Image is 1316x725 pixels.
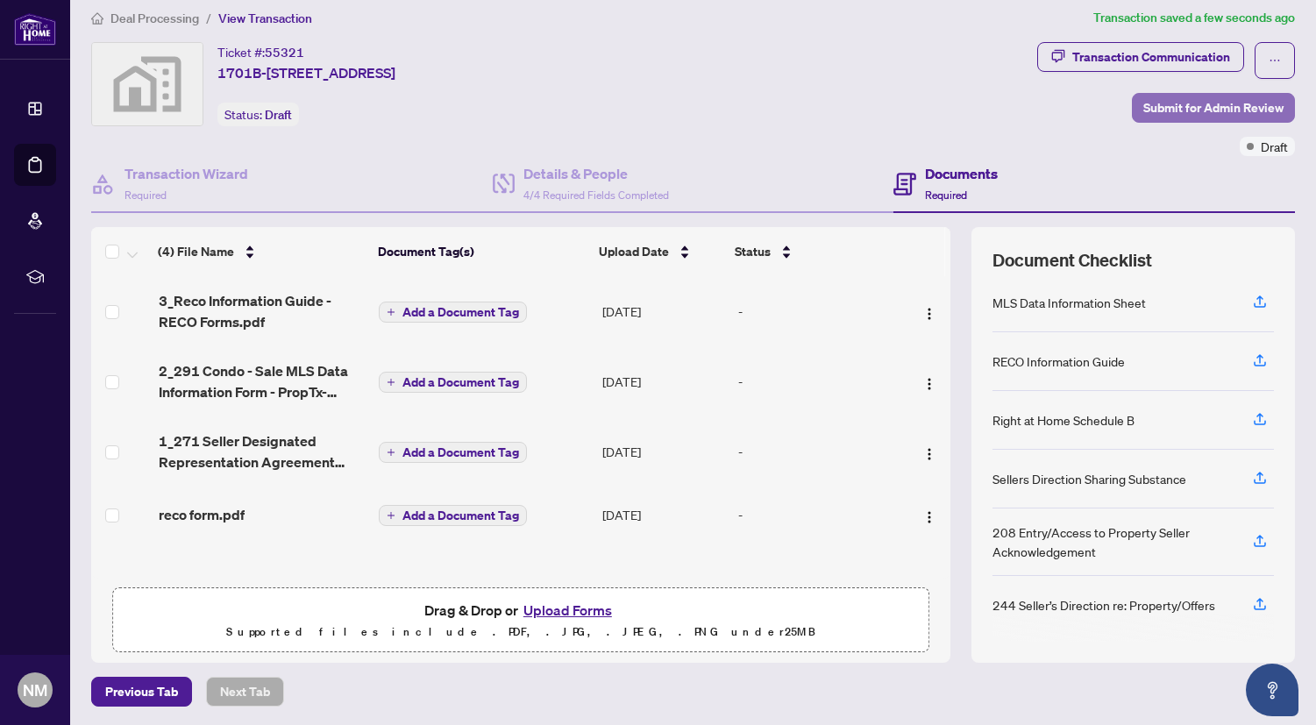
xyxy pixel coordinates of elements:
h4: Transaction Wizard [124,163,248,184]
span: plus [387,378,395,387]
button: Transaction Communication [1037,42,1244,72]
span: 55321 [265,45,304,60]
img: svg%3e [92,43,203,125]
span: Add a Document Tag [402,446,519,458]
span: home [91,12,103,25]
span: 1_271 Seller Designated Representation Agreement Authority to Offer for Sale - PropTx-[PERSON_NAM... [159,430,366,473]
span: Draft [1261,137,1288,156]
button: Add a Document Tag [379,372,527,393]
th: Upload Date [592,227,728,276]
button: Open asap [1246,664,1298,716]
button: Submit for Admin Review [1132,93,1295,123]
span: Add a Document Tag [402,509,519,522]
div: Status: [217,103,299,126]
span: plus [387,448,395,457]
img: Logo [922,377,936,391]
button: Logo [915,501,943,529]
span: Required [925,188,967,202]
div: Right at Home Schedule B [992,410,1135,430]
img: logo [14,13,56,46]
div: - [738,505,895,524]
div: MLS Data Information Sheet [992,293,1146,312]
span: Add a Document Tag [402,376,519,388]
span: Add a Document Tag [402,306,519,318]
button: Add a Document Tag [379,505,527,526]
h4: Details & People [523,163,669,184]
button: Logo [915,297,943,325]
button: Add a Document Tag [379,504,527,527]
img: Logo [922,307,936,321]
span: Draft [265,107,292,123]
span: 3_Reco Information Guide - RECO Forms.pdf [159,290,366,332]
span: Deal Processing [110,11,199,26]
span: View Transaction [218,11,312,26]
span: Document Checklist [992,248,1152,273]
td: [DATE] [595,416,732,487]
span: 2_291 Condo - Sale MLS Data Information Form - PropTx-[PERSON_NAME].pdf [159,360,366,402]
span: NM [23,678,47,702]
button: Add a Document Tag [379,301,527,323]
button: Previous Tab [91,677,192,707]
h4: Documents [925,163,998,184]
div: 244 Seller’s Direction re: Property/Offers [992,595,1215,615]
span: Required [124,188,167,202]
div: - [738,372,895,391]
span: Drag & Drop or [424,599,617,622]
img: Logo [922,447,936,461]
button: Add a Document Tag [379,441,527,464]
div: Ticket #: [217,42,304,62]
th: Status [728,227,897,276]
span: reco form.pdf [159,504,245,525]
span: (4) File Name [158,242,234,261]
span: Upload Date [599,242,669,261]
button: Add a Document Tag [379,371,527,394]
span: plus [387,511,395,520]
div: RECO Information Guide [992,352,1125,371]
div: Sellers Direction Sharing Substance [992,469,1186,488]
p: Supported files include .PDF, .JPG, .JPEG, .PNG under 25 MB [124,622,918,643]
button: Next Tab [206,677,284,707]
td: [DATE] [595,346,732,416]
div: 208 Entry/Access to Property Seller Acknowledgement [992,522,1232,561]
span: Drag & Drop orUpload FormsSupported files include .PDF, .JPG, .JPEG, .PNG under25MB [113,588,928,653]
span: Status [735,242,771,261]
article: Transaction saved a few seconds ago [1093,8,1295,28]
span: Previous Tab [105,678,178,706]
span: ellipsis [1269,54,1281,67]
th: (4) File Name [151,227,370,276]
li: / [206,8,211,28]
div: - [738,302,895,321]
td: [DATE] [595,487,732,543]
img: Logo [922,510,936,524]
button: Add a Document Tag [379,302,527,323]
td: [DATE] [595,276,732,346]
th: Document Tag(s) [371,227,593,276]
div: Transaction Communication [1072,43,1230,71]
span: 1701B-[STREET_ADDRESS] [217,62,395,83]
span: plus [387,308,395,316]
div: - [738,442,895,461]
button: Logo [915,437,943,466]
span: 4/4 Required Fields Completed [523,188,669,202]
button: Upload Forms [518,599,617,622]
button: Add a Document Tag [379,442,527,463]
button: Logo [915,367,943,395]
span: Submit for Admin Review [1143,94,1284,122]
